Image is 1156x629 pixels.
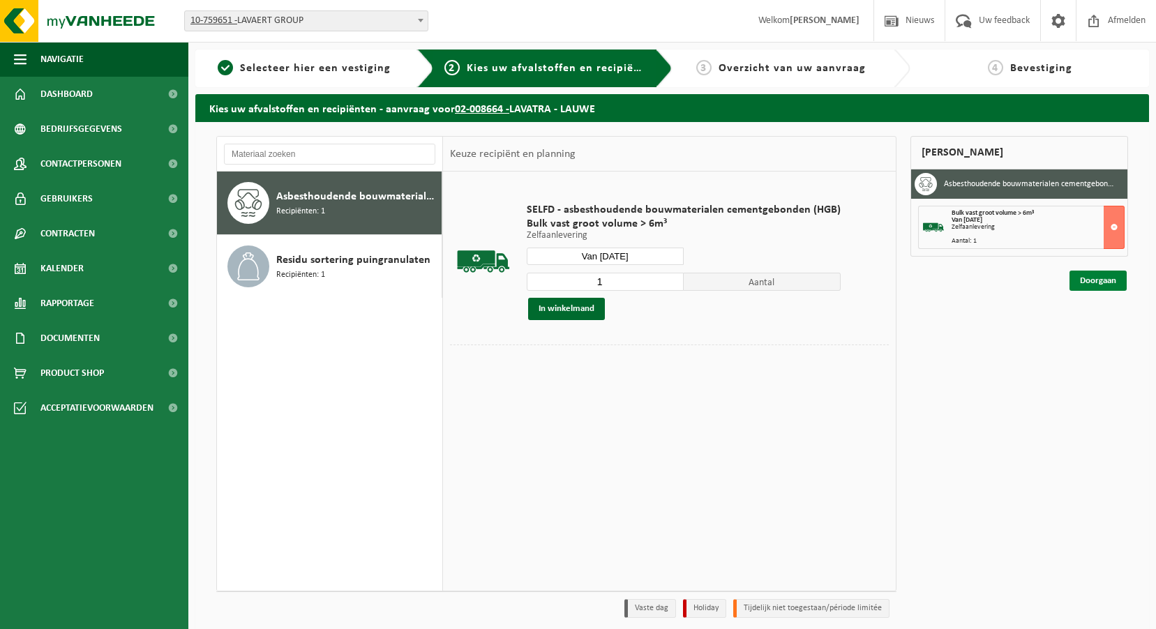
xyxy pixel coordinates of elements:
span: Recipiënten: 1 [276,205,325,218]
strong: [PERSON_NAME] [790,15,860,26]
li: Holiday [683,599,726,618]
button: Residu sortering puingranulaten Recipiënten: 1 [217,235,442,298]
span: Overzicht van uw aanvraag [719,63,866,74]
span: Bulk vast groot volume > 6m³ [952,209,1034,217]
span: Navigatie [40,42,84,77]
span: 3 [696,60,712,75]
span: Contracten [40,216,95,251]
a: Doorgaan [1069,271,1127,291]
span: Bulk vast groot volume > 6m³ [527,217,841,231]
span: Kies uw afvalstoffen en recipiënten [467,63,659,74]
span: Recipiënten: 1 [276,268,325,282]
div: Aantal: 1 [952,238,1124,245]
span: Dashboard [40,77,93,112]
span: Documenten [40,321,100,356]
a: 1Selecteer hier een vestiging [202,60,406,77]
span: Contactpersonen [40,146,121,181]
input: Selecteer datum [527,248,684,265]
span: Selecteer hier een vestiging [240,63,391,74]
span: 10-759651 - LAVAERT GROUP [185,11,428,31]
input: Materiaal zoeken [224,144,435,165]
div: [PERSON_NAME] [910,136,1128,169]
tcxspan: Call 02-008664 - via 3CX [455,104,509,115]
button: Asbesthoudende bouwmaterialen cementgebonden (hechtgebonden) Recipiënten: 1 [217,172,442,235]
span: Asbesthoudende bouwmaterialen cementgebonden (hechtgebonden) [276,188,438,205]
span: SELFD - asbesthoudende bouwmaterialen cementgebonden (HGB) [527,203,841,217]
span: Aantal [684,273,841,291]
span: Acceptatievoorwaarden [40,391,153,425]
div: Keuze recipiënt en planning [443,137,583,172]
h3: Asbesthoudende bouwmaterialen cementgebonden (hechtgebonden) [944,173,1117,195]
strong: Van [DATE] [952,216,982,224]
span: Residu sortering puingranulaten [276,252,430,268]
span: 2 [444,60,460,75]
span: 10-759651 - LAVAERT GROUP [184,10,428,31]
tcxspan: Call 10-759651 - via 3CX [190,15,237,26]
span: Bedrijfsgegevens [40,112,122,146]
span: 1 [218,60,233,75]
li: Tijdelijk niet toegestaan/période limitée [733,599,889,618]
button: In winkelmand [528,298,605,320]
span: 4 [988,60,1003,75]
span: Kalender [40,251,84,286]
h2: Kies uw afvalstoffen en recipiënten - aanvraag voor LAVATRA - LAUWE [195,94,1149,121]
span: Rapportage [40,286,94,321]
span: Bevestiging [1010,63,1072,74]
span: Gebruikers [40,181,93,216]
li: Vaste dag [624,599,676,618]
p: Zelfaanlevering [527,231,841,241]
span: Product Shop [40,356,104,391]
div: Zelfaanlevering [952,224,1124,231]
